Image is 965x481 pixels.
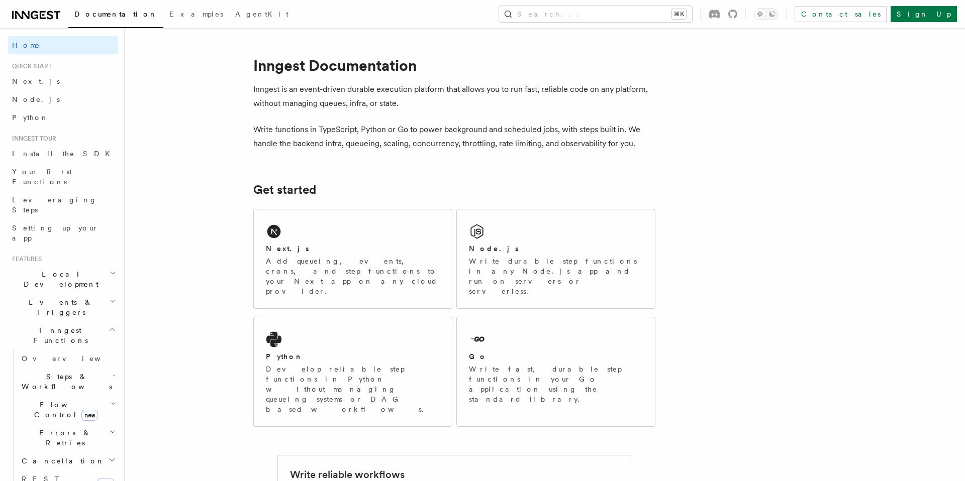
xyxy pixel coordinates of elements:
a: Sign Up [891,6,957,22]
p: Inngest is an event-driven durable execution platform that allows you to run fast, reliable code ... [253,82,655,110]
a: Home [8,36,118,54]
span: new [81,410,98,421]
a: Get started [253,183,316,197]
h2: Python [266,351,303,362]
span: Flow Control [18,400,111,420]
span: Inngest tour [8,135,56,143]
button: Toggle dark mode [754,8,778,20]
span: Documentation [74,10,157,18]
span: Install the SDK [12,150,116,158]
button: Local Development [8,265,118,293]
button: Cancellation [18,452,118,470]
button: Search...⌘K [499,6,692,22]
a: Python [8,108,118,127]
span: Home [12,40,40,50]
span: AgentKit [235,10,288,18]
span: Features [8,255,42,263]
a: Examples [163,3,229,27]
span: Quick start [8,62,52,70]
p: Add queueing, events, crons, and step functions to your Next app on any cloud provider. [266,256,440,296]
span: Next.js [12,77,60,85]
span: Inngest Functions [8,325,109,345]
span: Python [12,113,49,122]
span: Node.js [12,95,60,103]
span: Setting up your app [12,224,99,242]
a: Documentation [68,3,163,28]
h1: Inngest Documentation [253,56,655,74]
a: Overview [18,349,118,368]
span: Errors & Retries [18,428,109,448]
h2: Go [469,351,487,362]
span: Steps & Workflows [18,372,112,392]
span: Events & Triggers [8,297,110,317]
a: Leveraging Steps [8,191,118,219]
a: PythonDevelop reliable step functions in Python without managing queueing systems or DAG based wo... [253,317,452,427]
a: GoWrite fast, durable step functions in your Go application using the standard library. [456,317,655,427]
kbd: ⌘K [672,9,686,19]
a: Node.jsWrite durable step functions in any Node.js app and run on servers or serverless. [456,209,655,309]
button: Steps & Workflows [18,368,118,396]
p: Develop reliable step functions in Python without managing queueing systems or DAG based workflows. [266,364,440,414]
button: Errors & Retries [18,424,118,452]
button: Flow Controlnew [18,396,118,424]
a: Setting up your app [8,219,118,247]
span: Cancellation [18,456,105,466]
h2: Node.js [469,244,519,254]
a: Contact sales [795,6,887,22]
a: AgentKit [229,3,295,27]
a: Your first Functions [8,163,118,191]
a: Install the SDK [8,145,118,163]
button: Events & Triggers [8,293,118,321]
p: Write functions in TypeScript, Python or Go to power background and scheduled jobs, with steps bu... [253,123,655,151]
span: Examples [169,10,223,18]
a: Next.js [8,72,118,90]
button: Inngest Functions [8,321,118,349]
span: Overview [22,354,125,363]
a: Node.js [8,90,118,108]
p: Write fast, durable step functions in your Go application using the standard library. [469,364,643,404]
span: Your first Functions [12,168,72,186]
span: Leveraging Steps [12,196,97,214]
span: Local Development [8,269,110,289]
h2: Next.js [266,244,309,254]
p: Write durable step functions in any Node.js app and run on servers or serverless. [469,256,643,296]
a: Next.jsAdd queueing, events, crons, and step functions to your Next app on any cloud provider. [253,209,452,309]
